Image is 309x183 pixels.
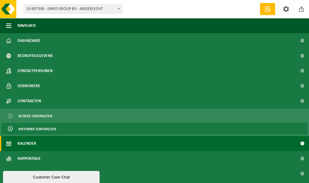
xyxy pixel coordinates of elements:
span: Actieve contracten [18,110,52,122]
span: Contracten [18,93,41,109]
span: Documenten [18,166,43,181]
span: Kalender [18,136,36,151]
span: Rapportage [18,151,41,166]
span: Historiek contracten [18,123,56,135]
a: Actieve contracten [2,110,307,121]
a: Historiek contracten [2,123,307,134]
iframe: chat widget [3,170,101,183]
span: Navigatie [18,18,36,33]
span: 10-837506 - IMRO GROUP BV - ANDERLECHT [24,5,122,14]
span: Contactpersonen [18,63,53,78]
span: Dashboard [18,33,40,48]
span: Gebruikers [18,78,40,93]
span: Bedrijfsgegevens [18,48,53,63]
span: 10-837506 - IMRO GROUP BV - ANDERLECHT [24,5,122,13]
